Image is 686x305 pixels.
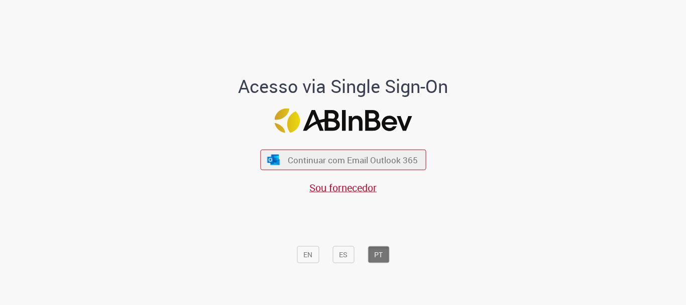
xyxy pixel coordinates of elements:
button: ES [332,246,354,263]
img: ícone Azure/Microsoft 360 [267,154,281,165]
button: EN [297,246,319,263]
span: Continuar com Email Outlook 365 [288,154,418,166]
button: ícone Azure/Microsoft 360 Continuar com Email Outlook 365 [260,150,426,170]
h1: Acesso via Single Sign-On [204,76,483,96]
img: Logo ABInBev [274,109,412,133]
a: Sou fornecedor [309,181,377,194]
button: PT [368,246,389,263]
